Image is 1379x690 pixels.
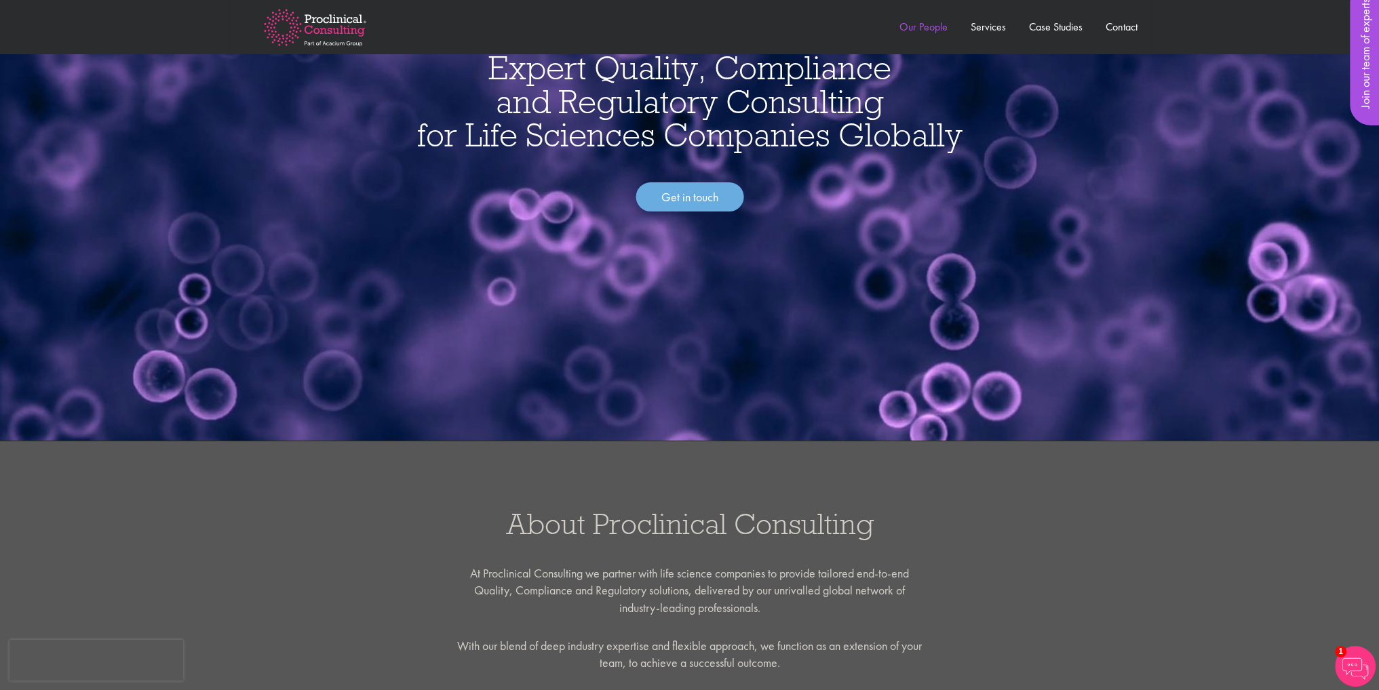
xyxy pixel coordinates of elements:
p: At Proclinical Consulting we partner with life science companies to provide tailored end-to-end Q... [456,565,924,617]
a: Our People [899,20,948,34]
h3: About Proclinical Consulting [14,509,1365,539]
a: Get in touch [636,182,743,212]
img: Chatbot [1335,646,1376,687]
iframe: reCAPTCHA [9,640,183,681]
p: With our blend of deep industry expertise and flexible approach, we function as an extension of y... [456,637,924,672]
a: Services [971,20,1006,34]
a: Case Studies [1029,20,1083,34]
a: Contact [1106,20,1138,34]
h1: Expert Quality, Compliance and Regulatory Consulting for Life Sciences Companies Globally [14,51,1365,152]
span: 1 [1335,646,1346,657]
a: Privacy Policy [92,142,156,153]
